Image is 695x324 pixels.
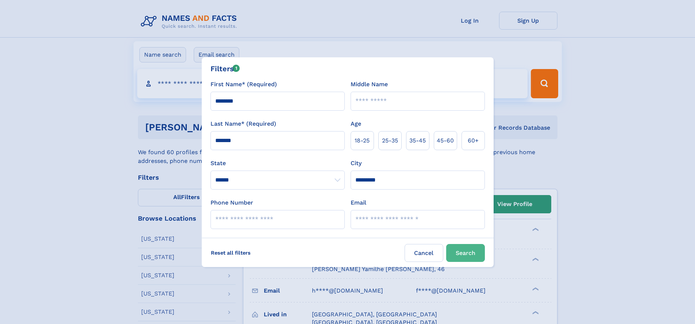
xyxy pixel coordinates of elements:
label: Age [351,119,361,128]
span: 60+ [468,136,479,145]
span: 18‑25 [355,136,370,145]
button: Search [446,244,485,262]
label: Email [351,198,366,207]
span: 35‑45 [409,136,426,145]
label: Cancel [405,244,443,262]
label: Phone Number [211,198,253,207]
label: Middle Name [351,80,388,89]
div: Filters [211,63,240,74]
label: First Name* (Required) [211,80,277,89]
label: Last Name* (Required) [211,119,276,128]
span: 45‑60 [437,136,454,145]
span: 25‑35 [382,136,398,145]
label: State [211,159,345,168]
label: City [351,159,362,168]
label: Reset all filters [206,244,255,262]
